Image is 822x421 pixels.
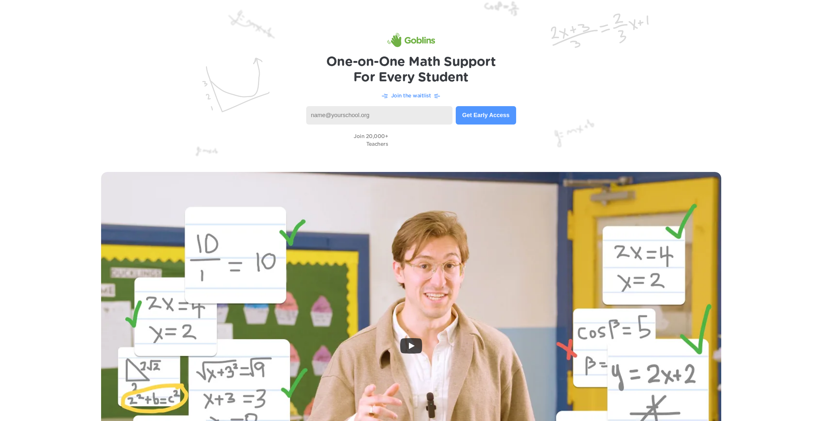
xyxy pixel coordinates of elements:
[326,54,496,85] h1: One-on-One Math Support For Every Student
[306,106,453,125] input: name@yourschool.org
[354,133,388,148] p: Join 20,000+ Teachers
[400,338,422,354] button: Play
[456,106,516,125] button: Get Early Access
[391,92,431,100] p: Join the waitlist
